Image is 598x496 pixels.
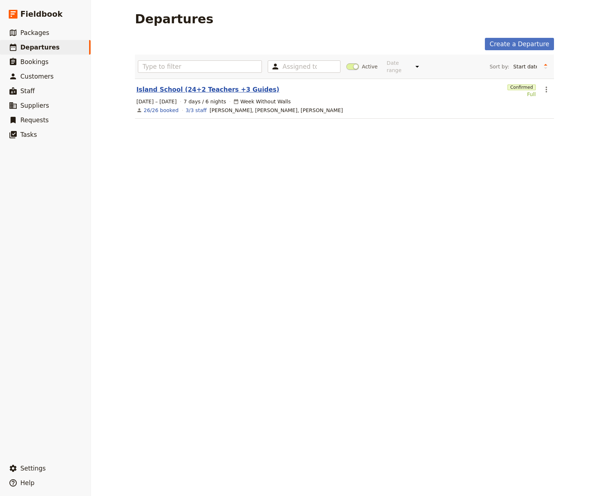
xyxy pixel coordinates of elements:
[138,60,262,73] input: Type to filter
[485,38,554,50] a: Create a Departure
[20,73,53,80] span: Customers
[20,479,35,487] span: Help
[20,116,49,124] span: Requests
[184,98,226,105] span: 7 days / 6 nights
[136,98,177,105] span: [DATE] – [DATE]
[20,9,63,20] span: Fieldbook
[136,85,279,94] a: Island School (24+2 Teachers +3 Guides)
[210,107,343,114] span: Karl Young, Kaylah Emerson, Kayla Pene
[540,61,551,72] button: Change sort direction
[283,62,317,71] input: Assigned to
[20,29,49,36] span: Packages
[144,107,179,114] a: View the bookings for this departure
[490,63,509,70] span: Sort by:
[20,44,60,51] span: Departures
[233,98,291,105] div: Week Without Walls
[507,84,536,90] span: Confirmed
[20,102,49,109] span: Suppliers
[20,465,46,472] span: Settings
[507,91,536,98] div: Full
[20,58,48,66] span: Bookings
[20,87,35,95] span: Staff
[186,107,207,114] a: 3/3 staff
[362,63,378,70] span: Active
[20,131,37,138] span: Tasks
[135,12,214,26] h1: Departures
[540,83,553,96] button: Actions
[510,61,540,72] select: Sort by:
